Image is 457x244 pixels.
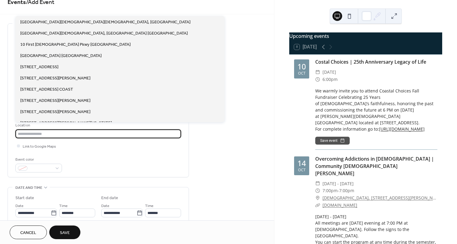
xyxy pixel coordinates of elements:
span: Date and time [15,185,42,191]
span: Cancel [20,230,36,236]
span: [GEOGRAPHIC_DATA][DEMOGRAPHIC_DATA][DEMOGRAPHIC_DATA], [GEOGRAPHIC_DATA] [20,19,190,25]
span: Time [145,203,154,209]
div: Location [15,122,180,129]
div: ​ [315,69,320,76]
a: [URL][DOMAIN_NAME] [379,126,425,132]
span: - [338,187,339,194]
div: ​ [315,194,320,202]
button: Cancel [10,226,47,239]
span: [GEOGRAPHIC_DATA][DEMOGRAPHIC_DATA], [GEOGRAPHIC_DATA] [GEOGRAPHIC_DATA] [20,30,188,37]
span: [STREET_ADDRESS][PERSON_NAME] [20,109,90,115]
span: Save [60,230,70,236]
div: End date [101,195,118,201]
span: [STREET_ADDRESS] [20,64,58,70]
span: [STREET_ADDRESS] COAST [20,86,73,93]
span: 7:00pm [339,187,354,194]
div: Oct [298,72,306,75]
span: [STREET_ADDRESS][PERSON_NAME] [20,75,90,82]
span: [STREET_ADDRESS][PERSON_NAME][US_STATE] [20,120,112,126]
span: 7:00pm [322,187,338,194]
div: Upcoming events [289,32,442,40]
span: [GEOGRAPHIC_DATA] [GEOGRAPHIC_DATA] [20,53,102,59]
button: Save [49,226,80,239]
span: 10 First [DEMOGRAPHIC_DATA] Pkwy [GEOGRAPHIC_DATA] [20,42,131,48]
button: Save event [315,137,350,145]
span: [STREET_ADDRESS][PERSON_NAME] [20,98,90,104]
span: Link to Google Maps [23,143,56,150]
div: ​ [315,202,320,209]
div: ​ [315,187,320,194]
div: We warmly invite you to attend Coastal Choices Fall Fundraiser Celebrating 25 Years of [DEMOGRAPH... [315,88,437,132]
span: [DATE] [322,69,336,76]
div: Start date [15,195,34,201]
span: 6:00pm [322,76,338,83]
div: ​ [315,180,320,187]
div: 14 [297,159,306,167]
div: 10 [297,63,306,70]
a: [DEMOGRAPHIC_DATA], [STREET_ADDRESS][PERSON_NAME][PERSON_NAME] [322,194,437,202]
div: ​ [315,76,320,83]
span: Date [101,203,109,209]
div: Oct [298,168,306,172]
span: Date [15,203,24,209]
a: Overcoming Addictions in [DEMOGRAPHIC_DATA] | Community [DEMOGRAPHIC_DATA] [PERSON_NAME] [315,155,434,177]
a: [DOMAIN_NAME] [322,202,357,208]
div: Costal Choices | 25th Anniversary Legacy of Life [315,58,437,65]
span: [DATE] - [DATE] [322,180,354,187]
div: Event color [15,156,61,163]
span: Time [59,203,68,209]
